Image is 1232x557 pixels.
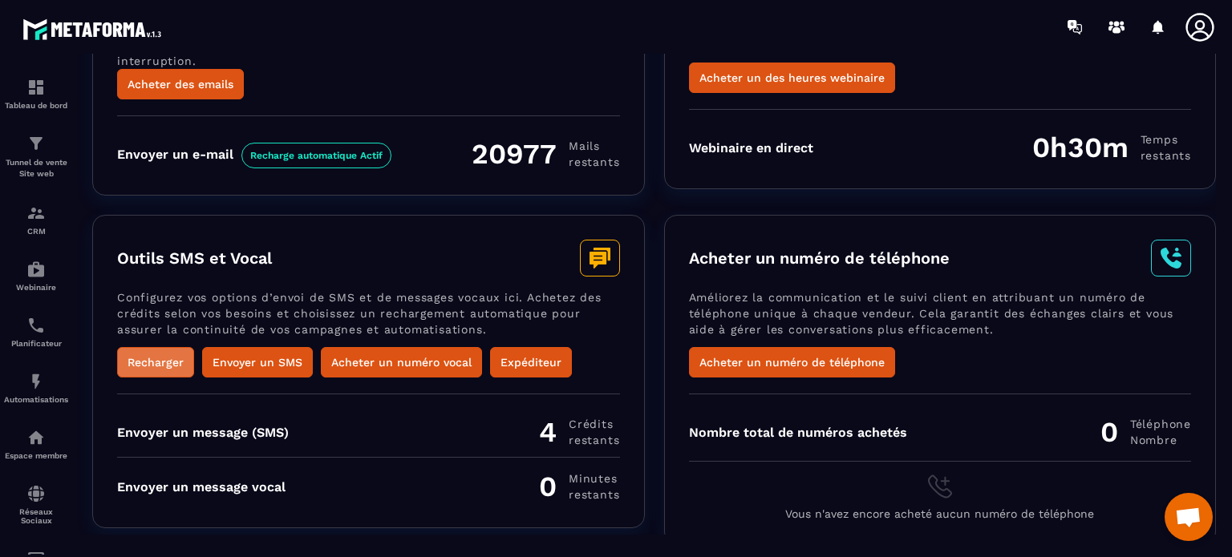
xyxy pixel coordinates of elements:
[117,248,272,268] h3: Outils SMS et Vocal
[1165,493,1213,541] div: Ouvrir le chat
[569,138,619,154] span: Mails
[689,289,1192,347] p: Améliorez la communication et le suivi client en attribuant un numéro de téléphone unique à chaqu...
[4,66,68,122] a: formationformationTableau de bord
[26,484,46,503] img: social-network
[4,339,68,348] p: Planificateur
[26,372,46,391] img: automations
[202,347,313,377] button: Envoyer un SMS
[4,360,68,416] a: automationsautomationsAutomatisations
[689,248,950,268] h3: Acheter un numéro de téléphone
[4,304,68,360] a: schedulerschedulerPlanificateur
[689,347,895,377] button: Acheter un numéro de téléphone
[26,316,46,335] img: scheduler
[569,432,619,448] span: restants
[569,470,619,486] span: minutes
[4,192,68,248] a: formationformationCRM
[117,347,194,377] button: Recharger
[241,143,391,168] span: Recharge automatique Actif
[117,479,286,494] div: Envoyer un message vocal
[539,470,619,503] div: 0
[1032,131,1191,164] div: 0h30m
[4,248,68,304] a: automationsautomationsWebinaire
[539,415,619,449] div: 4
[689,63,895,93] button: Acheter un des heures webinaire
[117,425,289,440] div: Envoyer un message (SMS)
[117,69,244,99] button: Acheter des emails
[321,347,482,377] button: Acheter un numéro vocal
[1100,415,1191,449] div: 0
[569,486,619,503] span: restants
[26,428,46,447] img: automations
[472,137,619,171] div: 20977
[26,78,46,97] img: formation
[689,425,907,440] div: Nombre total de numéros achetés
[4,101,68,110] p: Tableau de bord
[1141,131,1191,147] span: Temps
[4,157,68,180] p: Tunnel de vente Site web
[26,204,46,223] img: formation
[26,134,46,153] img: formation
[1130,432,1191,448] span: Nombre
[117,289,620,347] p: Configurez vos options d’envoi de SMS et de messages vocaux ici. Achetez des crédits selon vos be...
[1141,147,1191,163] span: restants
[4,451,68,460] p: Espace membre
[4,395,68,404] p: Automatisations
[785,507,1094,520] span: Vous n'avez encore acheté aucun numéro de téléphone
[4,507,68,525] p: Réseaux Sociaux
[26,260,46,279] img: automations
[569,154,619,170] span: restants
[4,283,68,292] p: Webinaire
[4,472,68,537] a: social-networksocial-networkRéseaux Sociaux
[117,147,391,162] div: Envoyer un e-mail
[569,416,619,432] span: Crédits
[22,14,167,44] img: logo
[4,416,68,472] a: automationsautomationsEspace membre
[1130,416,1191,432] span: Téléphone
[689,140,813,155] div: Webinaire en direct
[4,122,68,192] a: formationformationTunnel de vente Site web
[490,347,572,377] button: Expéditeur
[4,227,68,236] p: CRM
